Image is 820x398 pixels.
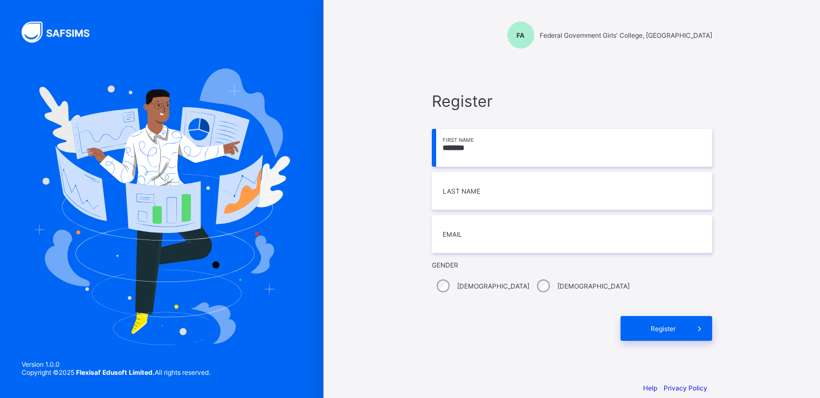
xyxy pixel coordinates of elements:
[22,22,102,43] img: SAFSIMS Logo
[76,368,155,376] strong: Flexisaf Edusoft Limited.
[643,384,657,392] a: Help
[639,325,687,333] span: Register
[22,368,210,376] span: Copyright © 2025 All rights reserved.
[432,92,712,111] span: Register
[516,31,525,39] span: FA
[557,282,630,290] label: [DEMOGRAPHIC_DATA]
[33,68,290,345] img: Hero Image
[22,360,210,368] span: Version 1.0.0
[432,261,712,269] span: Gender
[457,282,529,290] label: [DEMOGRAPHIC_DATA]
[540,31,712,39] span: Federal Government Girls' College, [GEOGRAPHIC_DATA]
[664,384,707,392] a: Privacy Policy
